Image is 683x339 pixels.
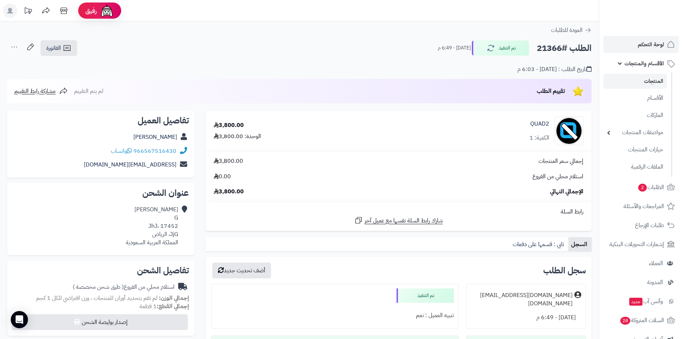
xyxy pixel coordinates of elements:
[539,157,583,165] span: إجمالي سعر المنتجات
[620,315,664,325] span: السلات المتروكة
[214,121,244,130] div: 3,800.00
[603,179,679,196] a: الطلبات2
[543,266,586,275] h3: سجل الطلب
[532,173,583,181] span: استلام محلي من الفروع
[603,125,667,140] a: مواصفات المنتجات
[623,201,664,211] span: المراجعات والأسئلة
[510,237,568,251] a: تابي : قسمها على دفعات
[471,311,581,325] div: [DATE] - 6:49 م
[635,220,664,230] span: طلبات الإرجاع
[157,302,189,311] strong: إجمالي القطع:
[603,274,679,291] a: المدونة
[603,108,667,123] a: الماركات
[14,87,68,95] a: مشاركة رابط التقييم
[133,133,177,141] a: [PERSON_NAME]
[603,293,679,310] a: وآتس آبجديد
[438,44,471,52] small: [DATE] - 6:49 م
[12,314,188,330] button: إصدار بوليصة الشحن
[530,134,549,142] div: الكمية: 1
[397,288,454,303] div: تم التنفيذ
[100,4,114,18] img: ai-face.png
[212,263,271,278] button: أضف تحديث جديد
[471,291,573,308] div: [DOMAIN_NAME][EMAIL_ADDRESS][DOMAIN_NAME]
[603,74,667,89] a: المنتجات
[603,236,679,253] a: إشعارات التحويلات البنكية
[603,90,667,106] a: الأقسام
[73,283,124,291] span: ( طرق شحن مخصصة )
[208,208,589,216] div: رابط السلة
[365,217,443,225] span: شارك رابط السلة نفسها مع عميل آخر
[214,188,244,196] span: 3,800.00
[214,173,231,181] span: 0.00
[625,58,664,69] span: الأقسام والمنتجات
[610,239,664,249] span: إشعارات التحويلات البنكية
[85,6,97,15] span: رفيق
[603,255,679,272] a: العملاء
[603,36,679,53] a: لوحة التحكم
[620,317,631,325] span: 28
[216,309,454,322] div: تنبيه العميل : نعم
[517,65,592,74] div: تاريخ الطلب : [DATE] - 6:03 م
[139,302,189,311] small: 1 قطعة
[638,184,647,192] span: 2
[46,44,61,52] span: الفاتورة
[647,277,663,287] span: المدونة
[354,216,443,225] a: شارك رابط السلة نفسها مع عميل آخر
[11,311,28,328] div: Open Intercom Messenger
[550,188,583,196] span: الإجمالي النهائي
[214,132,261,141] div: الوحدة: 3,800.00
[133,147,176,155] a: 966567516430
[634,17,676,32] img: logo-2.png
[36,294,157,302] span: لم تقم بتحديد أوزان للمنتجات ، وزن افتراضي للكل 1 كجم
[603,217,679,234] a: طلبات الإرجاع
[603,312,679,329] a: السلات المتروكة28
[13,116,189,125] h2: تفاصيل العميل
[159,294,189,302] strong: إجمالي الوزن:
[214,157,243,165] span: 3,800.00
[603,198,679,215] a: المراجعات والأسئلة
[111,147,132,155] a: واتساب
[603,142,667,157] a: خيارات المنتجات
[555,117,583,145] img: no_image-90x90.png
[74,87,103,95] span: لم يتم التقييم
[649,258,663,268] span: العملاء
[41,40,77,56] a: الفاتورة
[551,26,583,34] span: العودة للطلبات
[19,4,37,20] a: تحديثات المنصة
[73,283,175,291] div: استلام محلي من الفروع
[13,266,189,275] h2: تفاصيل الشحن
[629,296,663,306] span: وآتس آب
[551,26,592,34] a: العودة للطلبات
[568,237,592,251] a: السجل
[13,189,189,197] h2: عنوان الشحن
[638,39,664,50] span: لوحة التحكم
[14,87,56,95] span: مشاركة رابط التقييم
[84,160,176,169] a: [EMAIL_ADDRESS][DOMAIN_NAME]
[603,159,667,175] a: الملفات الرقمية
[629,298,642,306] span: جديد
[537,41,592,56] h2: الطلب #21366
[126,206,178,246] div: [PERSON_NAME] G JhJ، 17452 JjG، الرياض المملكة العربية السعودية
[530,120,549,128] a: QUAD2
[472,41,529,56] button: تم التنفيذ
[637,182,664,192] span: الطلبات
[537,87,565,95] span: تقييم الطلب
